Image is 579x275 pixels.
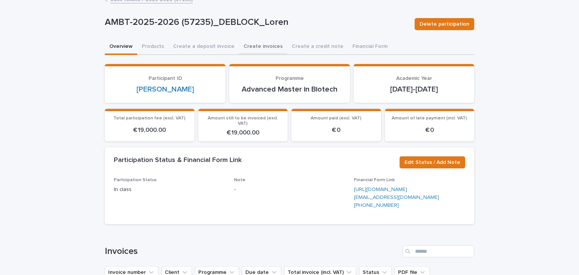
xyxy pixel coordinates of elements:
[420,20,469,28] span: Delete participation
[311,116,361,121] span: Amount paid (excl. VAT)
[296,127,377,134] p: € 0
[400,156,465,168] button: Edit Status / Add Note
[234,186,345,194] p: -
[403,245,474,257] input: Search
[234,178,245,182] span: Note
[348,39,392,55] button: Financial Form
[392,116,467,121] span: Amount of late payment (incl. VAT)
[389,127,470,134] p: € 0
[105,17,409,28] p: AMBT-2025-2026 (57235)_DEBLOCK_Loren
[114,178,157,182] span: Participation Status
[238,85,341,94] p: Advanced Master in Biotech
[105,246,400,257] h1: Invoices
[137,39,168,55] button: Products
[239,39,287,55] button: Create invoices
[105,39,137,55] button: Overview
[287,39,348,55] button: Create a credit note
[168,39,239,55] button: Create a deposit invoice
[354,178,395,182] span: Financial Form Link
[404,159,460,166] span: Edit Status / Add Note
[114,186,225,194] p: In class
[363,85,465,94] p: [DATE]-[DATE]
[203,129,283,136] p: € 19,000.00
[415,18,474,30] button: Delete participation
[114,156,242,165] h2: Participation Status & Financial Form Link
[276,76,304,81] span: Programme
[149,76,182,81] span: Participant ID
[354,187,439,208] a: [URL][DOMAIN_NAME][EMAIL_ADDRESS][DOMAIN_NAME][PHONE_NUMBER]
[136,85,194,94] a: [PERSON_NAME]
[109,127,190,134] p: € 19,000.00
[208,116,278,126] span: Amount still to be invoiced (excl. VAT)
[396,76,432,81] span: Academic Year
[113,116,185,121] span: Total participation fee (excl. VAT)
